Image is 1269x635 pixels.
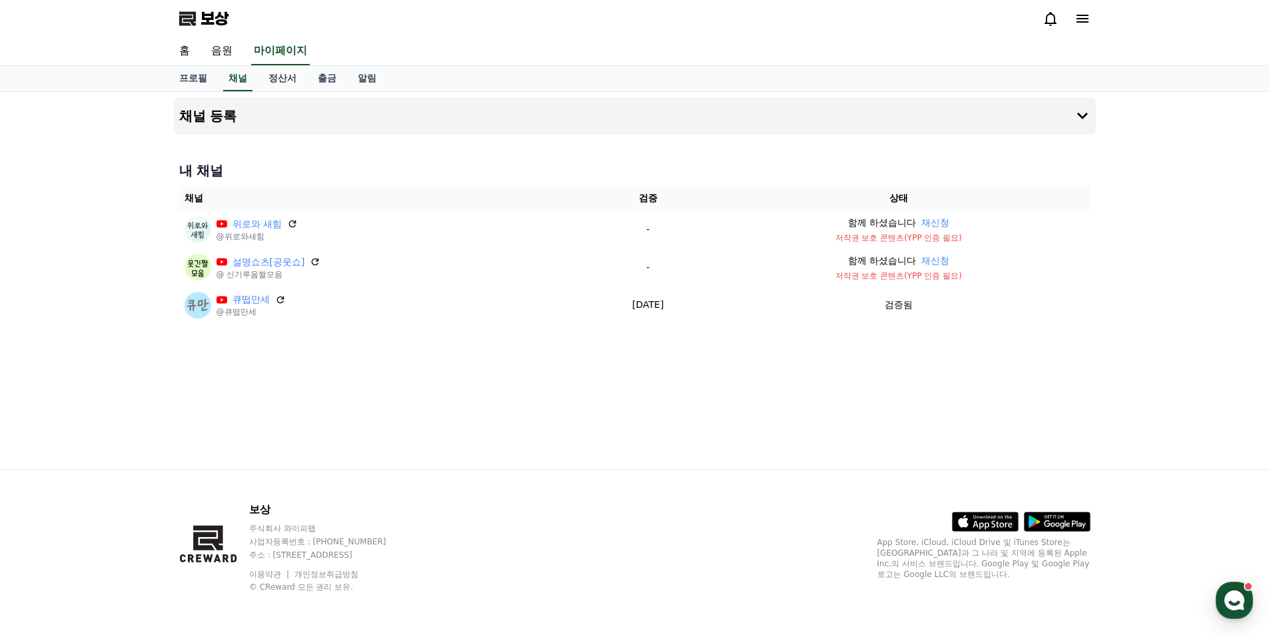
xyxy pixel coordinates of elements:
font: 검증 [639,193,657,203]
img: 큐떱만세 [185,292,211,318]
a: 프로필 [169,66,218,91]
font: 위로와 새힘 [232,219,282,229]
font: © CReward 모든 권리 보유. [249,582,353,592]
font: - [646,262,649,273]
font: App Store, iCloud, iCloud Drive 및 iTunes Store는 [GEOGRAPHIC_DATA]과 그 나라 및 지역에 등록된 Apple Inc.의 서비스... [877,538,1090,579]
button: 재신청 [921,254,949,268]
font: 재신청 [921,255,949,266]
font: 주식회사 와이피랩 [249,524,316,533]
font: [DATE] [632,299,663,310]
font: 보상 [249,503,270,516]
font: 채널 등록 [179,108,237,124]
font: 함께 하셨습니다 [848,217,916,228]
a: 정산서 [258,66,307,91]
a: 위로와 새힘 [232,217,282,231]
font: @위로와새힘 [216,232,264,241]
font: 검증됨 [885,299,913,310]
a: 큐떱만세 [232,293,270,307]
font: 설명쇼츠[공웃쇼] [232,257,305,267]
img: 위로와 새힘 [185,216,211,243]
font: 사업자등록번호 : [PHONE_NUMBER] [249,537,386,546]
font: 알림 [358,73,376,83]
button: 채널 등록 [174,97,1096,135]
a: 이용약관 [249,570,291,579]
font: 저작권 보호 콘텐츠(YPP 인증 필요) [835,271,962,281]
font: 출금 [318,73,336,83]
font: 정산서 [268,73,296,83]
font: 이용약관 [249,570,281,579]
font: 내 채널 [179,163,224,179]
font: 홈 [179,44,190,57]
a: 설명쇼츠[공웃쇼] [232,255,305,269]
font: - [646,224,649,235]
a: 출금 [307,66,347,91]
font: 저작권 보호 콘텐츠(YPP 인증 필요) [835,233,962,243]
font: 음원 [211,44,232,57]
font: 채널 [228,73,247,83]
button: 재신청 [921,216,949,230]
font: 재신청 [921,217,949,228]
font: 함께 하셨습니다 [848,255,916,266]
font: @큐떱만세 [216,307,256,317]
font: 마이페이지 [254,44,307,57]
font: 상태 [889,193,908,203]
a: 알림 [347,66,387,91]
font: 보상 [201,9,228,28]
font: 큐떱만세 [232,294,270,305]
a: 보상 [179,8,228,29]
font: @ 신기루움짤모음 [216,270,283,279]
a: 음원 [201,37,243,65]
font: 채널 [185,193,203,203]
a: 마이페이지 [251,37,310,65]
a: 홈 [169,37,201,65]
img: 설명쇼츠[공웃쇼] [185,254,211,281]
font: 프로필 [179,73,207,83]
font: 주소 : [STREET_ADDRESS] [249,550,352,560]
a: 개인정보취급방침 [294,570,358,579]
a: 채널 [223,66,252,91]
